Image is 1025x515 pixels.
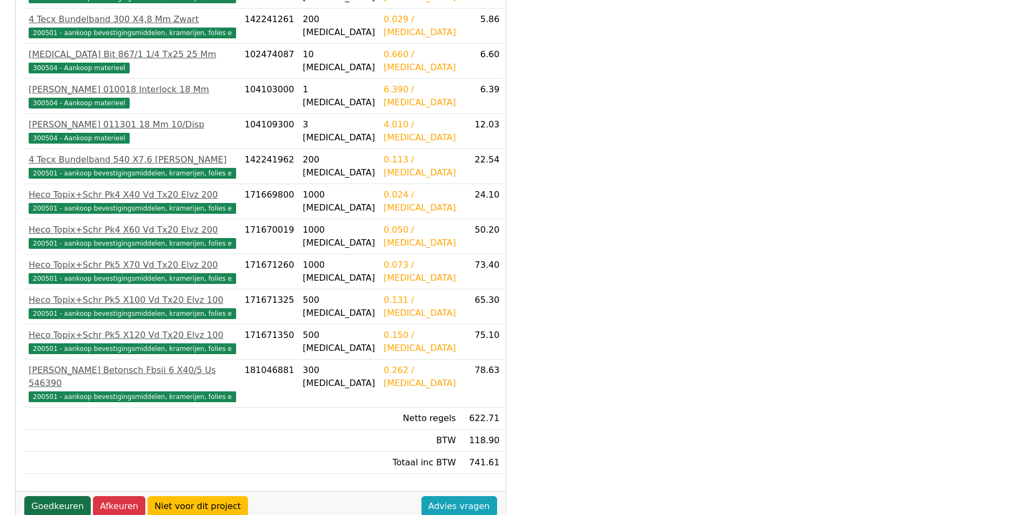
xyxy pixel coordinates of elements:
[29,364,236,390] div: [PERSON_NAME] Betonsch Fbsii 6 X40/5 Us 546390
[460,324,504,360] td: 75.10
[384,223,456,249] div: 0.050 / [MEDICAL_DATA]
[303,118,375,144] div: 3 [MEDICAL_DATA]
[460,149,504,184] td: 22.54
[379,452,460,474] td: Totaal inc BTW
[29,259,236,272] div: Heco Topix+Schr Pk5 X70 Vd Tx20 Elvz 200
[240,184,299,219] td: 171669800
[460,254,504,289] td: 73.40
[303,259,375,284] div: 1000 [MEDICAL_DATA]
[379,408,460,430] td: Netto regels
[29,118,236,131] div: [PERSON_NAME] 011301 18 Mm 10/Disp
[384,188,456,214] div: 0.024 / [MEDICAL_DATA]
[303,223,375,249] div: 1000 [MEDICAL_DATA]
[460,430,504,452] td: 118.90
[240,114,299,149] td: 104109300
[460,184,504,219] td: 24.10
[29,343,236,354] span: 200501 - aankoop bevestigingsmiddelen, kramerijen, folies e
[29,48,236,61] div: [MEDICAL_DATA] Bit 867/1 1/4 Tx25 25 Mm
[240,79,299,114] td: 104103000
[303,364,375,390] div: 300 [MEDICAL_DATA]
[29,203,236,214] span: 200501 - aankoop bevestigingsmiddelen, kramerijen, folies e
[240,289,299,324] td: 171671325
[29,83,236,109] a: [PERSON_NAME] 010018 Interlock 18 Mm300504 - Aankoop materieel
[29,48,236,74] a: [MEDICAL_DATA] Bit 867/1 1/4 Tx25 25 Mm300504 - Aankoop materieel
[460,9,504,44] td: 5.86
[29,13,236,26] div: 4 Tecx Bundelband 300 X4,8 Mm Zwart
[240,9,299,44] td: 142241261
[29,259,236,284] a: Heco Topix+Schr Pk5 X70 Vd Tx20 Elvz 200200501 - aankoop bevestigingsmiddelen, kramerijen, folies e
[29,98,130,109] span: 300504 - Aankoop materieel
[379,430,460,452] td: BTW
[384,83,456,109] div: 6.390 / [MEDICAL_DATA]
[29,188,236,214] a: Heco Topix+Schr Pk4 X40 Vd Tx20 Elvz 200200501 - aankoop bevestigingsmiddelen, kramerijen, folies e
[384,364,456,390] div: 0.262 / [MEDICAL_DATA]
[460,79,504,114] td: 6.39
[29,329,236,355] a: Heco Topix+Schr Pk5 X120 Vd Tx20 Elvz 100200501 - aankoop bevestigingsmiddelen, kramerijen, folies e
[240,149,299,184] td: 142241962
[29,364,236,403] a: [PERSON_NAME] Betonsch Fbsii 6 X40/5 Us 546390200501 - aankoop bevestigingsmiddelen, kramerijen, ...
[303,329,375,355] div: 500 [MEDICAL_DATA]
[29,294,236,320] a: Heco Topix+Schr Pk5 X100 Vd Tx20 Elvz 100200501 - aankoop bevestigingsmiddelen, kramerijen, folies e
[303,153,375,179] div: 200 [MEDICAL_DATA]
[240,360,299,408] td: 181046881
[384,13,456,39] div: 0.029 / [MEDICAL_DATA]
[460,44,504,79] td: 6.60
[303,13,375,39] div: 200 [MEDICAL_DATA]
[29,223,236,236] div: Heco Topix+Schr Pk4 X60 Vd Tx20 Elvz 200
[460,289,504,324] td: 65.30
[29,391,236,402] span: 200501 - aankoop bevestigingsmiddelen, kramerijen, folies e
[29,153,236,166] div: 4 Tecx Bundelband 540 X7,6 [PERSON_NAME]
[29,238,236,249] span: 200501 - aankoop bevestigingsmiddelen, kramerijen, folies e
[29,63,130,73] span: 300504 - Aankoop materieel
[240,324,299,360] td: 171671350
[29,294,236,307] div: Heco Topix+Schr Pk5 X100 Vd Tx20 Elvz 100
[240,254,299,289] td: 171671260
[460,219,504,254] td: 50.20
[384,294,456,320] div: 0.131 / [MEDICAL_DATA]
[29,13,236,39] a: 4 Tecx Bundelband 300 X4,8 Mm Zwart200501 - aankoop bevestigingsmiddelen, kramerijen, folies e
[29,133,130,144] span: 300504 - Aankoop materieel
[303,188,375,214] div: 1000 [MEDICAL_DATA]
[384,259,456,284] div: 0.073 / [MEDICAL_DATA]
[240,44,299,79] td: 102474087
[303,48,375,74] div: 10 [MEDICAL_DATA]
[240,219,299,254] td: 171670019
[29,329,236,342] div: Heco Topix+Schr Pk5 X120 Vd Tx20 Elvz 100
[29,118,236,144] a: [PERSON_NAME] 011301 18 Mm 10/Disp300504 - Aankoop materieel
[29,168,236,179] span: 200501 - aankoop bevestigingsmiddelen, kramerijen, folies e
[29,308,236,319] span: 200501 - aankoop bevestigingsmiddelen, kramerijen, folies e
[460,360,504,408] td: 78.63
[29,273,236,284] span: 200501 - aankoop bevestigingsmiddelen, kramerijen, folies e
[303,294,375,320] div: 500 [MEDICAL_DATA]
[29,28,236,38] span: 200501 - aankoop bevestigingsmiddelen, kramerijen, folies e
[29,153,236,179] a: 4 Tecx Bundelband 540 X7,6 [PERSON_NAME]200501 - aankoop bevestigingsmiddelen, kramerijen, folies e
[384,118,456,144] div: 4.010 / [MEDICAL_DATA]
[384,48,456,74] div: 0.660 / [MEDICAL_DATA]
[460,114,504,149] td: 12.03
[460,408,504,430] td: 622.71
[460,452,504,474] td: 741.61
[29,223,236,249] a: Heco Topix+Schr Pk4 X60 Vd Tx20 Elvz 200200501 - aankoop bevestigingsmiddelen, kramerijen, folies e
[384,329,456,355] div: 0.150 / [MEDICAL_DATA]
[29,188,236,201] div: Heco Topix+Schr Pk4 X40 Vd Tx20 Elvz 200
[303,83,375,109] div: 1 [MEDICAL_DATA]
[384,153,456,179] div: 0.113 / [MEDICAL_DATA]
[29,83,236,96] div: [PERSON_NAME] 010018 Interlock 18 Mm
